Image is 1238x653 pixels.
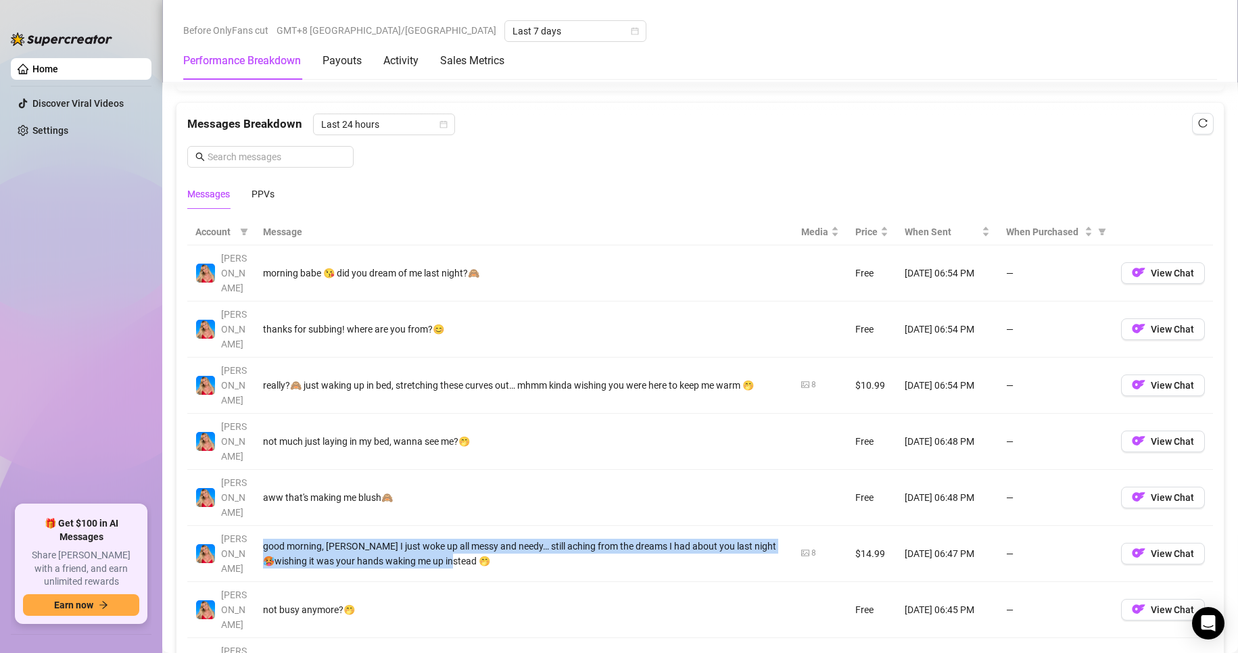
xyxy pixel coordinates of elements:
[221,365,247,406] span: [PERSON_NAME]
[208,149,346,164] input: Search messages
[277,20,496,41] span: GMT+8 [GEOGRAPHIC_DATA]/[GEOGRAPHIC_DATA]
[1132,266,1145,279] img: OF
[811,547,816,560] div: 8
[1132,490,1145,504] img: OF
[847,526,897,582] td: $14.99
[998,582,1113,638] td: —
[54,600,93,610] span: Earn now
[793,219,847,245] th: Media
[32,98,124,109] a: Discover Viral Videos
[998,219,1113,245] th: When Purchased
[263,539,785,569] div: good morning, [PERSON_NAME] I just woke up all messy and needy… still aching from the dreams I ha...
[195,224,235,239] span: Account
[897,245,998,301] td: [DATE] 06:54 PM
[1121,270,1205,281] a: OFView Chat
[855,224,878,239] span: Price
[897,470,998,526] td: [DATE] 06:48 PM
[1151,604,1194,615] span: View Chat
[1121,551,1205,562] a: OFView Chat
[897,526,998,582] td: [DATE] 06:47 PM
[847,470,897,526] td: Free
[1098,228,1106,236] span: filter
[1121,439,1205,450] a: OFView Chat
[187,187,230,201] div: Messages
[897,301,998,358] td: [DATE] 06:54 PM
[240,228,248,236] span: filter
[183,53,301,69] div: Performance Breakdown
[263,602,785,617] div: not busy anymore?🤭
[1132,602,1145,616] img: OF
[801,224,828,239] span: Media
[196,488,215,507] img: Ashley
[237,222,251,242] span: filter
[1151,324,1194,335] span: View Chat
[32,64,58,74] a: Home
[263,322,785,337] div: thanks for subbing! where are you from?😊
[1095,222,1109,242] span: filter
[847,219,897,245] th: Price
[221,477,247,518] span: [PERSON_NAME]
[1121,262,1205,284] button: OFView Chat
[11,32,112,46] img: logo-BBDzfeDw.svg
[905,224,979,239] span: When Sent
[383,53,419,69] div: Activity
[196,320,215,339] img: Ashley
[221,421,247,462] span: [PERSON_NAME]
[1192,607,1224,639] div: Open Intercom Messenger
[998,470,1113,526] td: —
[321,114,447,135] span: Last 24 hours
[1151,492,1194,503] span: View Chat
[1151,268,1194,279] span: View Chat
[1151,380,1194,391] span: View Chat
[1121,326,1205,337] a: OFView Chat
[263,378,785,393] div: really?🙈 just waking up in bed, stretching these curves out… mhmm kinda wishing you were here to ...
[1121,487,1205,508] button: OFView Chat
[1132,434,1145,448] img: OF
[897,414,998,470] td: [DATE] 06:48 PM
[513,21,638,41] span: Last 7 days
[847,582,897,638] td: Free
[221,309,247,349] span: [PERSON_NAME]
[1121,383,1205,393] a: OFView Chat
[323,53,362,69] div: Payouts
[23,549,139,589] span: Share [PERSON_NAME] with a friend, and earn unlimited rewards
[1121,318,1205,340] button: OFView Chat
[801,549,809,557] span: picture
[439,120,448,128] span: calendar
[221,253,247,293] span: [PERSON_NAME]
[221,533,247,574] span: [PERSON_NAME]
[998,526,1113,582] td: —
[1121,543,1205,564] button: OFView Chat
[1198,118,1208,128] span: reload
[1132,546,1145,560] img: OF
[897,219,998,245] th: When Sent
[196,600,215,619] img: Ashley
[1006,224,1082,239] span: When Purchased
[631,27,639,35] span: calendar
[1121,495,1205,506] a: OFView Chat
[255,219,793,245] th: Message
[263,434,785,449] div: not much just laying in my bed, wanna see me?🤭
[1121,374,1205,396] button: OFView Chat
[23,594,139,616] button: Earn nowarrow-right
[847,245,897,301] td: Free
[847,414,897,470] td: Free
[23,517,139,543] span: 🎁 Get $100 in AI Messages
[196,264,215,283] img: Ashley
[998,301,1113,358] td: —
[263,266,785,281] div: morning babe 😘 did you dream of me last night?🙈
[801,381,809,389] span: picture
[32,125,68,136] a: Settings
[998,358,1113,414] td: —
[847,301,897,358] td: Free
[1151,436,1194,447] span: View Chat
[811,379,816,391] div: 8
[1132,322,1145,335] img: OF
[1151,548,1194,559] span: View Chat
[196,432,215,451] img: Ashley
[440,53,504,69] div: Sales Metrics
[196,544,215,563] img: Ashley
[1121,599,1205,621] button: OFView Chat
[99,600,108,610] span: arrow-right
[252,187,275,201] div: PPVs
